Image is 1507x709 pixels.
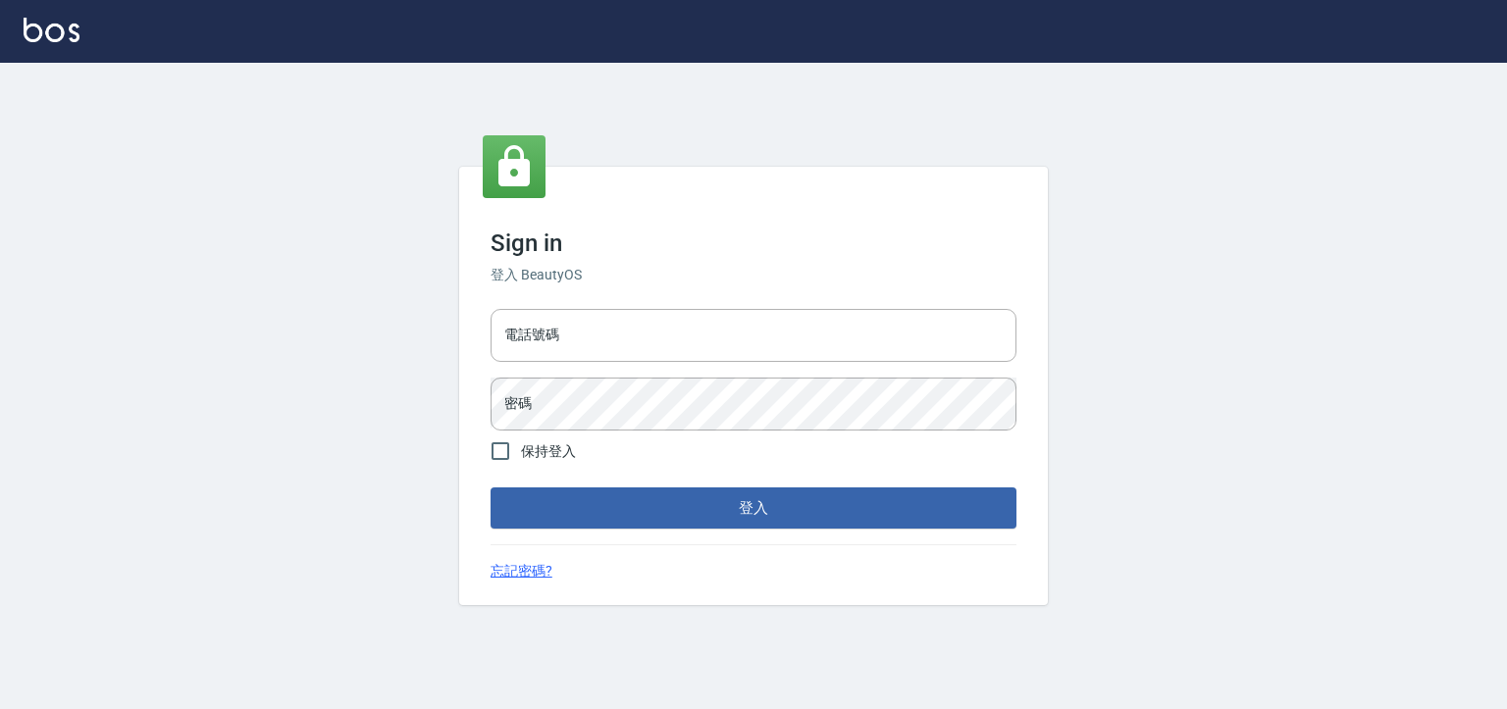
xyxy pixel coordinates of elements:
h3: Sign in [491,229,1016,257]
h6: 登入 BeautyOS [491,265,1016,285]
img: Logo [24,18,79,42]
button: 登入 [491,487,1016,529]
span: 保持登入 [521,441,576,462]
a: 忘記密碼? [491,561,552,582]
